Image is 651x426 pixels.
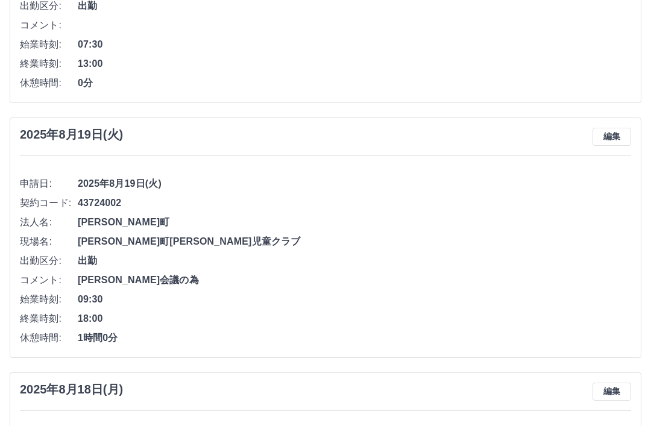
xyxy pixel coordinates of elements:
[78,76,631,90] span: 0分
[78,312,631,326] span: 18:00
[20,196,78,210] span: 契約コード:
[78,292,631,307] span: 09:30
[78,196,631,210] span: 43724002
[78,57,631,71] span: 13:00
[20,273,78,287] span: コメント:
[20,57,78,71] span: 終業時刻:
[78,177,631,191] span: 2025年8月19日(火)
[20,292,78,307] span: 始業時刻:
[20,215,78,230] span: 法人名:
[78,37,631,52] span: 07:30
[20,18,78,33] span: コメント:
[20,37,78,52] span: 始業時刻:
[20,254,78,268] span: 出勤区分:
[20,234,78,249] span: 現場名:
[20,331,78,345] span: 休憩時間:
[593,128,631,146] button: 編集
[78,215,631,230] span: [PERSON_NAME]町
[20,177,78,191] span: 申請日:
[593,383,631,401] button: 編集
[78,273,631,287] span: [PERSON_NAME]会議の為
[20,76,78,90] span: 休憩時間:
[20,128,123,142] h3: 2025年8月19日(火)
[78,331,631,345] span: 1時間0分
[78,234,631,249] span: [PERSON_NAME]町[PERSON_NAME]児童クラブ
[20,312,78,326] span: 終業時刻:
[78,254,631,268] span: 出勤
[20,383,123,396] h3: 2025年8月18日(月)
